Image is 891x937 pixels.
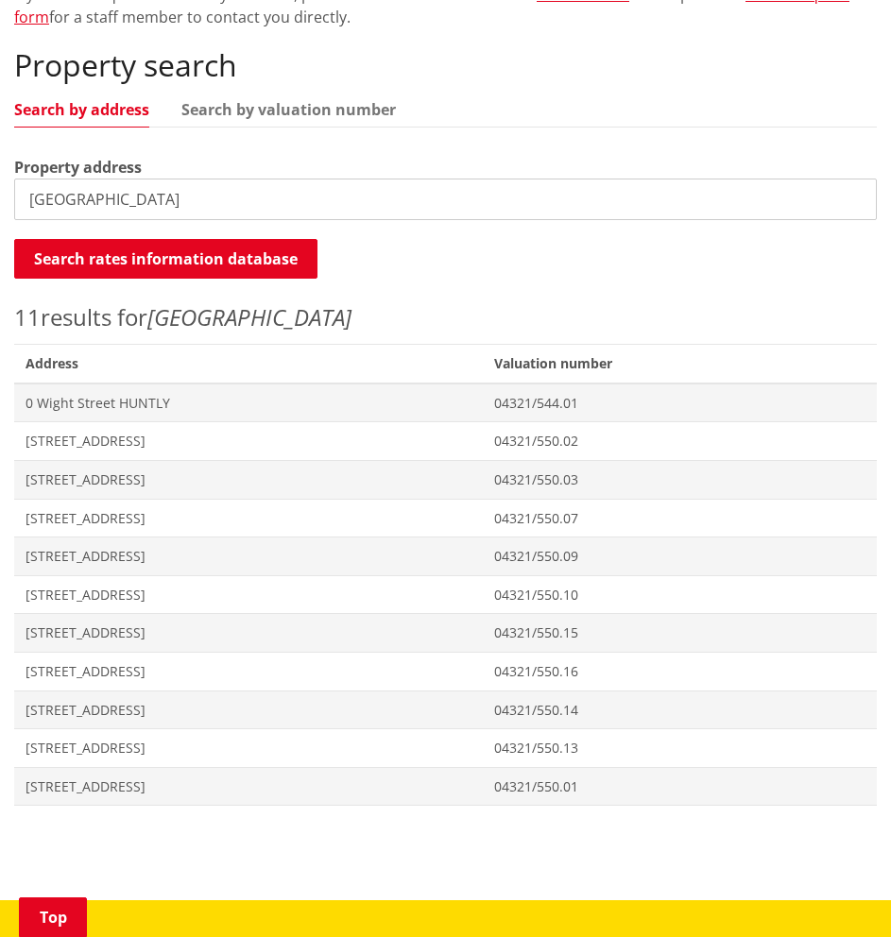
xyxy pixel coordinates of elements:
span: Valuation number [483,345,877,383]
button: Search rates information database [14,239,317,279]
em: [GEOGRAPHIC_DATA] [147,301,351,332]
a: [STREET_ADDRESS] 04321/550.13 [14,729,877,768]
span: [STREET_ADDRESS] [26,739,471,758]
a: [STREET_ADDRESS] 04321/550.07 [14,499,877,537]
span: 11 [14,301,41,332]
span: [STREET_ADDRESS] [26,623,471,642]
span: 04321/550.09 [494,547,865,566]
label: Property address [14,156,142,179]
a: 0 Wight Street HUNTLY 04321/544.01 [14,383,877,422]
span: 04321/550.03 [494,470,865,489]
iframe: Messenger Launcher [804,858,872,926]
span: 04321/550.02 [494,432,865,451]
p: results for [14,300,877,334]
input: e.g. Duke Street NGARUAWAHIA [14,179,877,220]
a: [STREET_ADDRESS] 04321/550.14 [14,690,877,729]
a: [STREET_ADDRESS] 04321/550.09 [14,537,877,576]
h2: Property search [14,47,877,83]
span: 04321/550.10 [494,586,865,605]
span: 04321/544.01 [494,394,865,413]
a: [STREET_ADDRESS] 04321/550.02 [14,422,877,461]
span: [STREET_ADDRESS] [26,586,471,605]
a: [STREET_ADDRESS] 04321/550.03 [14,460,877,499]
span: [STREET_ADDRESS] [26,701,471,720]
a: [STREET_ADDRESS] 04321/550.16 [14,652,877,690]
a: Top [19,897,87,937]
span: 04321/550.15 [494,623,865,642]
span: 04321/550.13 [494,739,865,758]
span: 0 Wight Street HUNTLY [26,394,471,413]
span: [STREET_ADDRESS] [26,470,471,489]
a: [STREET_ADDRESS] 04321/550.10 [14,575,877,614]
a: [STREET_ADDRESS] 04321/550.01 [14,767,877,806]
span: 04321/550.07 [494,509,865,528]
span: 04321/550.14 [494,701,865,720]
span: 04321/550.16 [494,662,865,681]
span: [STREET_ADDRESS] [26,547,471,566]
a: Search by address [14,102,149,117]
span: 04321/550.01 [494,777,865,796]
a: [STREET_ADDRESS] 04321/550.15 [14,614,877,653]
span: [STREET_ADDRESS] [26,432,471,451]
span: [STREET_ADDRESS] [26,777,471,796]
span: [STREET_ADDRESS] [26,509,471,528]
span: [STREET_ADDRESS] [26,662,471,681]
a: Search by valuation number [181,102,396,117]
span: Address [14,345,483,383]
